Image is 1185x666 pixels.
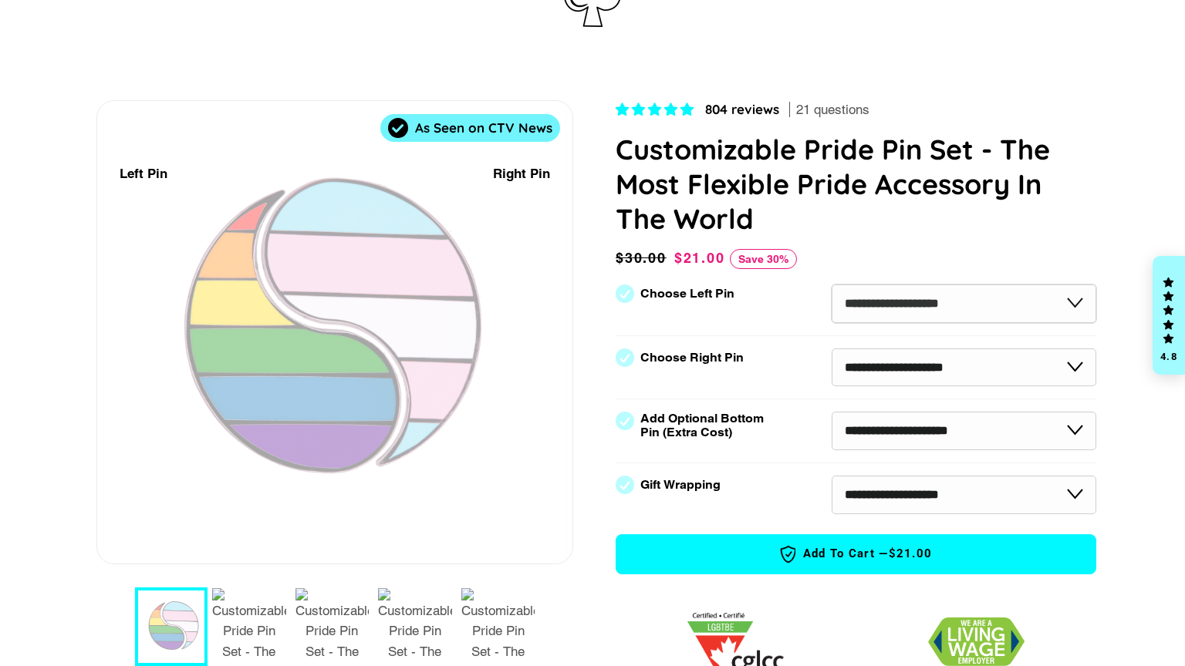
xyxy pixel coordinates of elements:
[796,101,869,119] span: 21 questions
[135,587,208,666] button: 1 / 7
[616,132,1096,236] h1: Customizable Pride Pin Set - The Most Flexible Pride Accessory In The World
[640,412,770,439] label: Add Optional Bottom Pin (Extra Cost)
[616,247,670,269] span: $30.00
[640,287,734,301] label: Choose Left Pin
[1153,256,1185,375] div: Click to open Judge.me floating reviews tab
[616,534,1096,574] button: Add to Cart —$21.00
[705,101,779,117] span: 804 reviews
[493,163,550,184] div: Right Pin
[730,249,797,269] span: Save 30%
[616,102,697,117] span: 4.83 stars
[97,101,572,563] div: 1 / 7
[1160,351,1178,362] div: 4.8
[674,250,725,266] span: $21.00
[640,544,1072,564] span: Add to Cart —
[640,351,744,365] label: Choose Right Pin
[640,478,721,492] label: Gift Wrapping
[889,546,933,562] span: $21.00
